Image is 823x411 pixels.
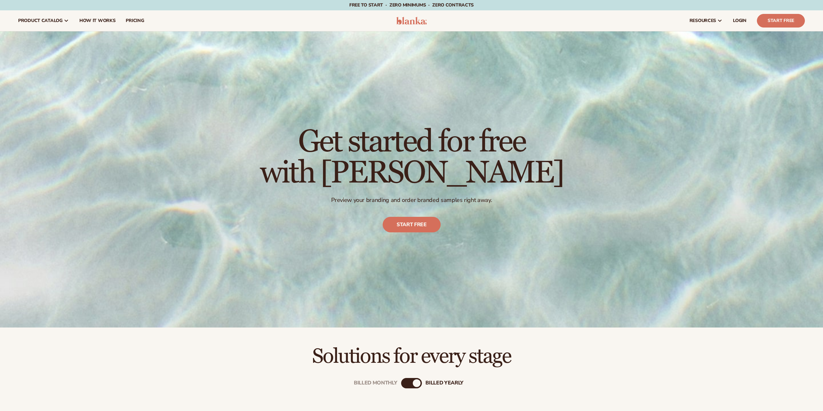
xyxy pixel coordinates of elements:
[74,10,121,31] a: How It Works
[260,127,563,189] h1: Get started for free with [PERSON_NAME]
[757,14,805,28] a: Start Free
[18,18,63,23] span: product catalog
[126,18,144,23] span: pricing
[684,10,728,31] a: resources
[733,18,747,23] span: LOGIN
[13,10,74,31] a: product catalog
[18,346,805,367] h2: Solutions for every stage
[121,10,149,31] a: pricing
[396,17,427,25] img: logo
[728,10,752,31] a: LOGIN
[690,18,716,23] span: resources
[383,217,441,232] a: Start free
[79,18,116,23] span: How It Works
[260,196,563,204] p: Preview your branding and order branded samples right away.
[349,2,474,8] span: Free to start · ZERO minimums · ZERO contracts
[354,380,397,386] div: Billed Monthly
[425,380,463,386] div: billed Yearly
